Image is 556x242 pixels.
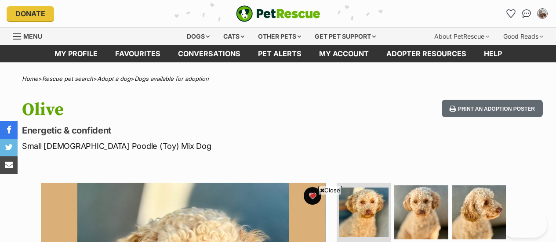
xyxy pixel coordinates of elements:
button: favourite [304,187,321,205]
div: Good Reads [497,28,549,45]
p: Energetic & confident [22,124,340,137]
a: Donate [7,6,54,21]
a: Adopter resources [378,45,475,62]
img: Photo of Olive [394,185,448,239]
a: conversations [169,45,249,62]
h1: Olive [22,100,340,120]
img: logo-e224e6f780fb5917bec1dbf3a21bbac754714ae5b6737aabdf751b685950b380.svg [236,5,320,22]
div: Get pet support [309,28,382,45]
img: Photo of Olive [339,188,389,237]
button: Print an adoption poster [442,100,543,118]
div: Cats [217,28,251,45]
span: Close [318,186,342,195]
iframe: Help Scout Beacon - Open [501,211,547,238]
img: Photo of Olive [452,185,506,239]
a: My account [310,45,378,62]
img: Geraldine King profile pic [538,9,547,18]
a: PetRescue [236,5,320,22]
p: Small [DEMOGRAPHIC_DATA] Poodle (Toy) Mix Dog [22,140,340,152]
a: Adopt a dog [97,75,131,82]
a: Favourites [504,7,518,21]
div: About PetRescue [428,28,495,45]
a: Menu [13,28,48,43]
a: Rescue pet search [42,75,93,82]
div: Dogs [181,28,216,45]
a: Home [22,75,38,82]
span: Menu [23,33,42,40]
iframe: Advertisement [118,198,438,238]
a: Favourites [106,45,169,62]
div: Other pets [252,28,307,45]
ul: Account quick links [504,7,549,21]
a: My profile [46,45,106,62]
a: Conversations [520,7,534,21]
a: Help [475,45,511,62]
img: chat-41dd97257d64d25036548639549fe6c8038ab92f7586957e7f3b1b290dea8141.svg [522,9,531,18]
button: My account [535,7,549,21]
a: Dogs available for adoption [134,75,209,82]
a: Pet alerts [249,45,310,62]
